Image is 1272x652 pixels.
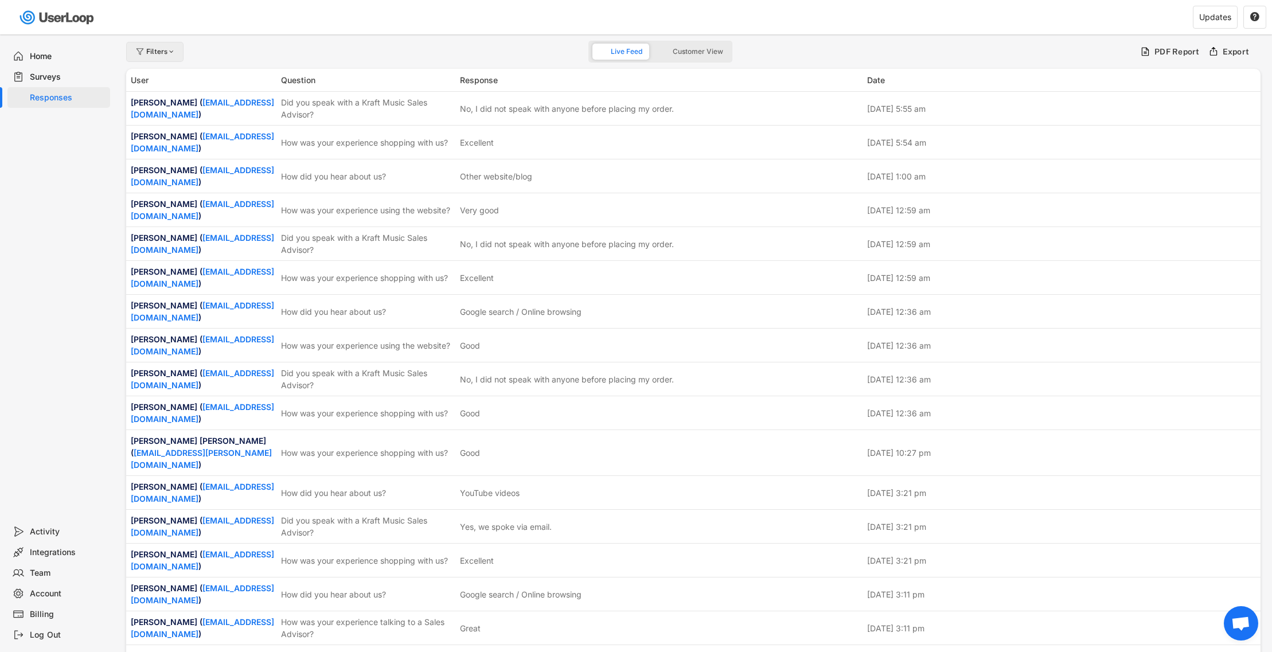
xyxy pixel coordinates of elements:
[30,526,106,537] div: Activity
[131,514,274,538] div: [PERSON_NAME] ( )
[131,232,274,256] div: [PERSON_NAME] ( )
[460,555,494,567] div: Excellent
[281,616,453,640] div: How was your experience talking to a Sales Advisor?
[281,306,453,318] div: How did you hear about us?
[867,272,1256,284] div: [DATE] 12:59 am
[131,96,274,120] div: [PERSON_NAME] ( )
[867,521,1256,533] div: [DATE] 3:21 pm
[281,514,453,538] div: Did you speak with a Kraft Music Sales Advisor?
[131,435,274,471] div: [PERSON_NAME] [PERSON_NAME] ( )
[281,487,453,499] div: How did you hear about us?
[281,555,453,567] div: How was your experience shopping with us?
[867,555,1256,567] div: [DATE] 3:21 pm
[460,204,499,216] div: Very good
[131,334,274,356] a: [EMAIL_ADDRESS][DOMAIN_NAME]
[131,548,274,572] div: [PERSON_NAME] ( )
[281,204,453,216] div: How was your experience using the website?
[30,609,106,620] div: Billing
[131,617,274,639] a: [EMAIL_ADDRESS][DOMAIN_NAME]
[460,238,674,250] div: No, I did not speak with anyone before placing my order.
[131,130,274,154] div: [PERSON_NAME] ( )
[131,131,274,153] a: [EMAIL_ADDRESS][DOMAIN_NAME]
[30,92,106,103] div: Responses
[460,447,480,459] div: Good
[131,549,274,571] a: [EMAIL_ADDRESS][DOMAIN_NAME]
[17,6,98,29] img: userloop-logo-01.svg
[460,521,552,533] div: Yes, we spoke via email.
[131,233,274,255] a: [EMAIL_ADDRESS][DOMAIN_NAME]
[867,306,1256,318] div: [DATE] 12:36 am
[592,44,649,60] button: Live Feed
[281,339,453,352] div: How was your experience using the website?
[460,622,481,634] div: Great
[131,481,274,505] div: [PERSON_NAME] ( )
[30,547,106,558] div: Integrations
[131,74,274,86] div: User
[460,136,494,149] div: Excellent
[281,588,453,600] div: How did you hear about us?
[131,402,274,424] a: [EMAIL_ADDRESS][DOMAIN_NAME]
[131,401,274,425] div: [PERSON_NAME] ( )
[460,373,674,385] div: No, I did not speak with anyone before placing my order.
[654,44,730,60] button: Customer View
[131,267,274,288] a: [EMAIL_ADDRESS][DOMAIN_NAME]
[867,238,1256,250] div: [DATE] 12:59 am
[30,568,106,579] div: Team
[867,136,1256,149] div: [DATE] 5:54 am
[867,487,1256,499] div: [DATE] 3:21 pm
[30,51,106,62] div: Home
[1250,11,1259,22] text: 
[131,165,274,187] a: [EMAIL_ADDRESS][DOMAIN_NAME]
[131,97,274,119] a: [EMAIL_ADDRESS][DOMAIN_NAME]
[1154,46,1200,57] div: PDF Report
[460,272,494,284] div: Excellent
[131,199,274,221] a: [EMAIL_ADDRESS][DOMAIN_NAME]
[281,407,453,419] div: How was your experience shopping with us?
[460,103,674,115] div: No, I did not speak with anyone before placing my order.
[281,272,453,284] div: How was your experience shopping with us?
[1199,13,1231,21] div: Updates
[1223,46,1250,57] div: Export
[460,407,480,419] div: Good
[131,516,274,537] a: [EMAIL_ADDRESS][DOMAIN_NAME]
[867,588,1256,600] div: [DATE] 3:11 pm
[611,48,642,55] span: Live Feed
[281,367,453,391] div: Did you speak with a Kraft Music Sales Advisor?
[30,72,106,83] div: Surveys
[281,170,453,182] div: How did you hear about us?
[460,588,582,600] div: Google search / Online browsing
[460,339,480,352] div: Good
[131,582,274,606] div: [PERSON_NAME] ( )
[460,487,520,499] div: YouTube videos
[131,266,274,290] div: [PERSON_NAME] ( )
[30,588,106,599] div: Account
[867,204,1256,216] div: [DATE] 12:59 am
[281,136,453,149] div: How was your experience shopping with us?
[281,74,453,86] div: Question
[1250,12,1260,22] button: 
[131,299,274,323] div: [PERSON_NAME] ( )
[146,48,176,55] div: Filters
[867,407,1256,419] div: [DATE] 12:36 am
[281,96,453,120] div: Did you speak with a Kraft Music Sales Advisor?
[1224,606,1258,641] a: Open chat
[673,48,723,55] span: Customer View
[131,300,274,322] a: [EMAIL_ADDRESS][DOMAIN_NAME]
[460,170,532,182] div: Other website/blog
[131,448,272,470] a: [EMAIL_ADDRESS][PERSON_NAME][DOMAIN_NAME]
[867,74,1256,86] div: Date
[867,339,1256,352] div: [DATE] 12:36 am
[131,583,274,605] a: [EMAIL_ADDRESS][DOMAIN_NAME]
[131,333,274,357] div: [PERSON_NAME] ( )
[131,367,274,391] div: [PERSON_NAME] ( )
[867,373,1256,385] div: [DATE] 12:36 am
[867,447,1256,459] div: [DATE] 10:27 pm
[281,447,453,459] div: How was your experience shopping with us?
[867,622,1256,634] div: [DATE] 3:11 pm
[460,306,582,318] div: Google search / Online browsing
[30,630,106,641] div: Log Out
[131,368,274,390] a: [EMAIL_ADDRESS][DOMAIN_NAME]
[131,164,274,188] div: [PERSON_NAME] ( )
[281,232,453,256] div: Did you speak with a Kraft Music Sales Advisor?
[867,170,1256,182] div: [DATE] 1:00 am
